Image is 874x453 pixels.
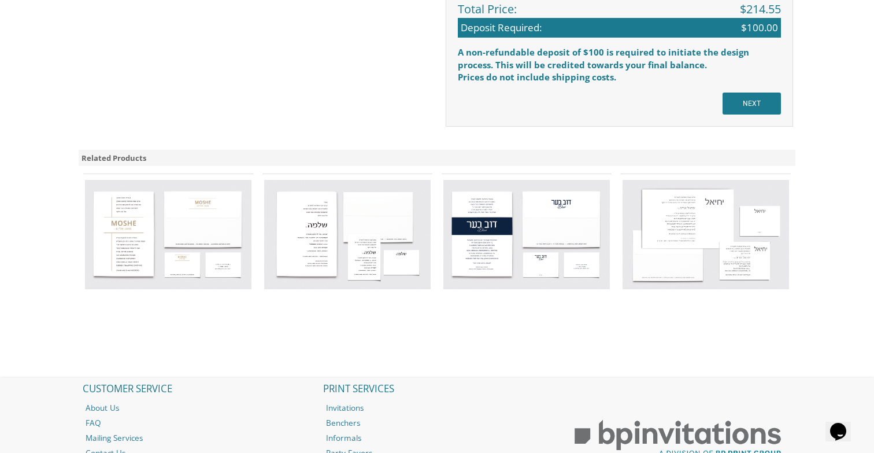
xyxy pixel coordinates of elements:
[458,71,781,83] div: Prices do not include shipping costs.
[77,400,316,415] a: About Us
[458,18,781,38] div: Deposit Required:
[740,1,781,18] span: $214.55
[79,150,795,167] div: Related Products
[723,93,781,115] input: NEXT
[77,378,316,400] h2: CUSTOMER SERVICE
[317,378,557,400] h2: PRINT SERVICES
[85,180,251,289] img: Bar Mitzvah Invitation Style 2
[741,21,778,35] span: $100.00
[77,415,316,430] a: FAQ
[623,180,789,289] img: Bar Mitzvah Invitation Style 19
[458,46,781,71] div: A non-refundable deposit of $100 is required to initiate the design process. This will be credite...
[77,430,316,445] a: Mailing Services
[264,180,431,289] img: Bar Mitzvah Invitation Style 16
[443,180,610,289] img: Bar Mitzvah Invitation Style 17
[825,407,862,441] iframe: chat widget
[317,415,557,430] a: Benchers
[317,400,557,415] a: Invitations
[317,430,557,445] a: Informals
